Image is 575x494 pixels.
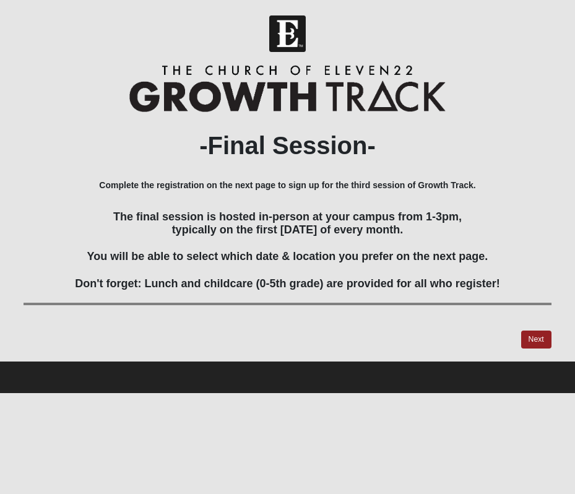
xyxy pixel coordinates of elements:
span: You will be able to select which date & location you prefer on the next page. [87,250,488,262]
span: Don't forget: Lunch and childcare (0-5th grade) are provided for all who register! [75,277,499,290]
img: Church of Eleven22 Logo [269,15,306,52]
span: The final session is hosted in-person at your campus from 1-3pm, [113,210,462,223]
a: Next [521,331,551,349]
b: -Final Session- [199,132,376,159]
span: typically on the first [DATE] of every month. [172,223,404,236]
b: Complete the registration on the next page to sign up for the third session of Growth Track. [99,180,475,190]
img: Growth Track Logo [129,65,446,112]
